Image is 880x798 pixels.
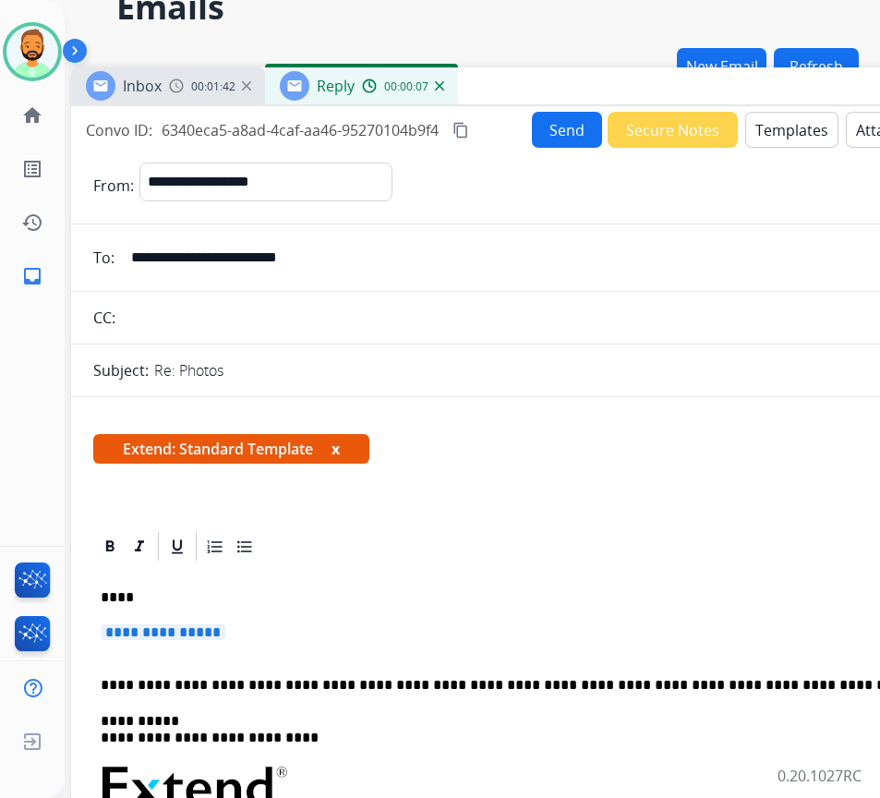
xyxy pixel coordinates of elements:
mat-icon: inbox [21,265,43,287]
mat-icon: home [21,104,43,127]
p: To: [93,247,115,269]
span: 00:01:42 [191,79,235,94]
button: x [332,438,340,460]
mat-icon: history [21,212,43,234]
mat-icon: content_copy [452,122,469,139]
div: Ordered List [201,533,229,561]
div: Underline [163,533,191,561]
span: 6340eca5-a8ad-4caf-aa46-95270104b9f4 [162,120,439,140]
p: CC: [93,307,115,329]
button: Templates [745,112,838,148]
p: Subject: [93,359,149,381]
p: From: [93,175,134,197]
p: Convo ID: [86,119,152,141]
mat-icon: list_alt [21,158,43,180]
button: Secure Notes [608,112,738,148]
span: Inbox [123,76,162,96]
p: Re: Photos [154,359,223,381]
div: Italic [126,533,153,561]
button: Refresh [774,48,859,84]
img: avatar [6,26,58,78]
div: Bullet List [231,533,259,561]
span: Extend: Standard Template [93,434,369,464]
button: New Email [677,48,766,84]
span: Reply [317,76,355,96]
p: 0.20.1027RC [778,765,862,787]
span: 00:00:07 [384,79,428,94]
button: Send [532,112,602,148]
div: Bold [96,533,124,561]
